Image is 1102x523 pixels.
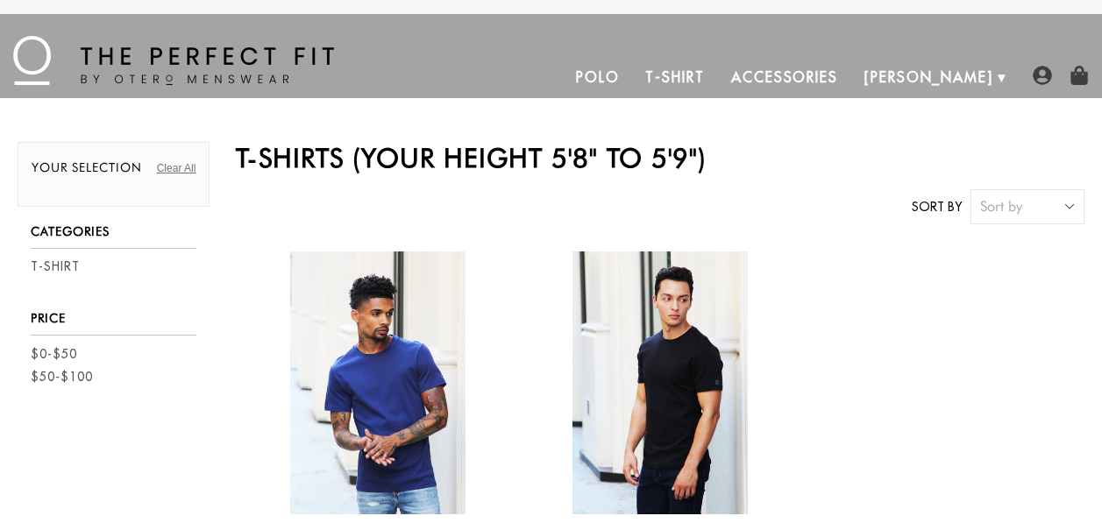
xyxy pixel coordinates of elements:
label: Sort by [912,198,962,216]
a: Otero Presence - Crew (Black) [523,251,798,514]
a: T-Shirt [632,56,717,98]
img: Otero Presence - Crew (Black) [572,251,748,514]
h2: Your selection [32,160,196,184]
h3: Categories [31,224,196,249]
img: The Perfect Fit - by Otero Menswear - Logo [13,36,334,85]
img: Otero Presence - Crew (Estate Blue) [290,251,466,514]
h2: T-Shirts (Your height 5'8" to 5'9") [236,142,1084,173]
a: Otero Presence - Crew (Cypress Green) [806,251,1080,514]
a: [PERSON_NAME] [851,56,1006,98]
img: shopping-bag-icon.png [1070,66,1089,85]
a: $0-$50 [31,345,77,364]
a: Polo [563,56,633,98]
img: user-account-icon.png [1033,66,1052,85]
h3: Price [31,311,196,336]
a: Otero Presence - Crew (Estate Blue) [240,251,515,514]
a: T-Shirt [31,258,80,276]
a: Clear All [157,160,196,176]
a: Accessories [718,56,851,98]
a: $50-$100 [31,368,93,386]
